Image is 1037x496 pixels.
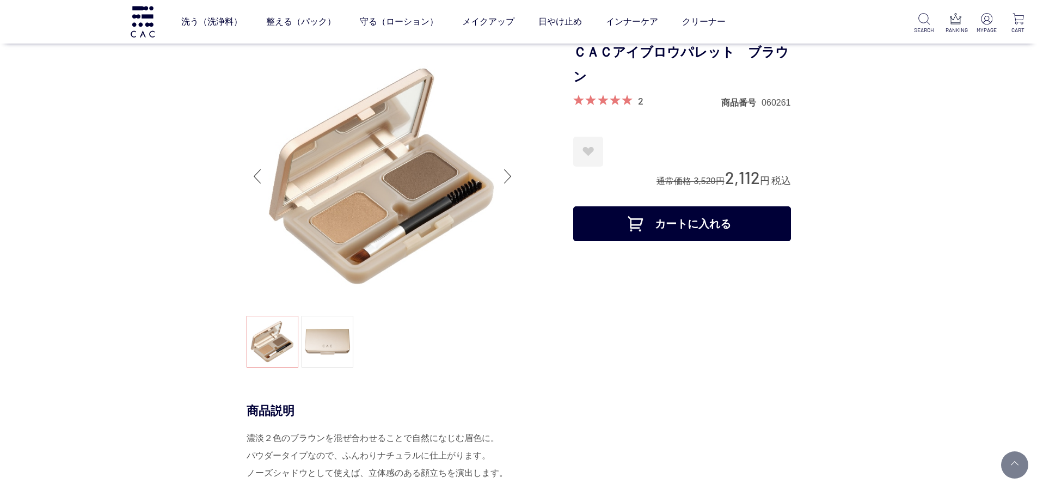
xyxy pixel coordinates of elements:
a: MYPAGE [977,13,997,34]
a: SEARCH [914,13,934,34]
span: 2,112 [725,167,760,187]
span: 円 [760,175,770,186]
img: logo [129,6,156,37]
p: CART [1008,26,1028,34]
a: お気に入りに登録する [573,137,603,167]
a: 守る（ローション） [360,7,438,37]
h1: ＣＡＣアイブロウパレット ブラウン [573,40,791,89]
a: クリーナー [682,7,726,37]
a: RANKING [946,13,966,34]
p: SEARCH [914,26,934,34]
dt: 商品番号 [721,97,762,108]
div: 商品説明 [247,403,791,419]
a: インナーケア [606,7,658,37]
div: 通常価格 3,520円 [656,175,724,187]
a: 2 [638,95,643,107]
span: 税込 [771,175,791,186]
p: MYPAGE [977,26,997,34]
p: RANKING [946,26,966,34]
div: Next slide [497,155,519,198]
dd: 060261 [762,97,790,108]
a: メイクアップ [462,7,514,37]
a: 整える（パック） [266,7,336,37]
a: CART [1008,13,1028,34]
a: 洗う（洗浄料） [181,7,242,37]
a: 日やけ止め [538,7,582,37]
div: Previous slide [247,155,268,198]
img: ＣＡＣアイブロウパレット ブラウン ブラウン [247,40,519,313]
button: カートに入れる [573,206,791,241]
